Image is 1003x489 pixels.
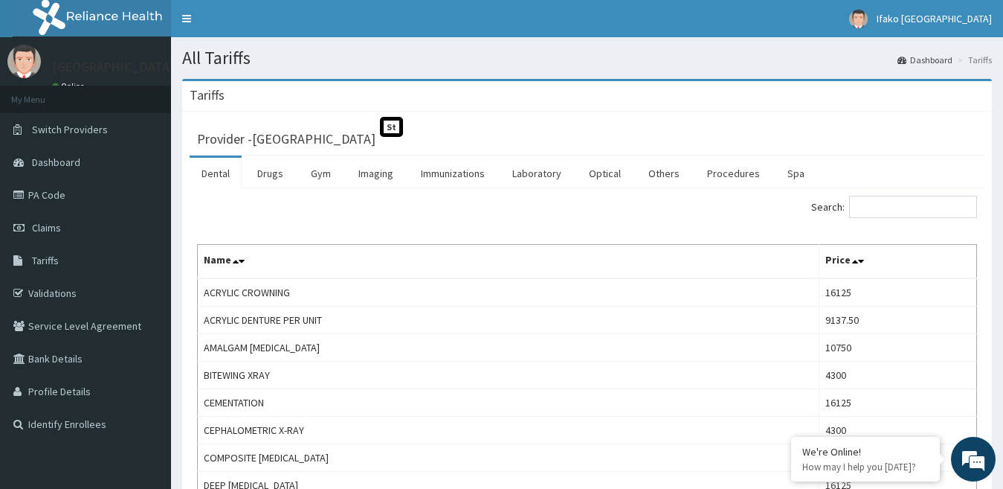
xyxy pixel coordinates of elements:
td: CEMENTATION [198,389,819,417]
a: Dental [190,158,242,189]
span: Ifako [GEOGRAPHIC_DATA] [877,12,992,25]
td: 9137.50 [819,307,976,334]
a: Optical [577,158,633,189]
div: We're Online! [802,445,929,458]
td: CEPHALOMETRIC X-RAY [198,417,819,444]
td: ACRYLIC CROWNING [198,278,819,307]
a: Imaging [346,158,405,189]
span: St [380,117,403,137]
td: 4300 [819,362,976,389]
p: [GEOGRAPHIC_DATA] [52,60,175,74]
li: Tariffs [954,54,992,66]
td: 16125 [819,389,976,417]
td: AMALGAM [MEDICAL_DATA] [198,334,819,362]
th: Name [198,245,819,279]
input: Search: [849,196,977,218]
a: Drugs [245,158,295,189]
span: Dashboard [32,156,80,169]
td: COMPOSITE [MEDICAL_DATA] [198,444,819,472]
a: Spa [775,158,816,189]
h1: All Tariffs [182,48,992,68]
h3: Tariffs [190,89,225,102]
p: How may I help you today? [802,461,929,473]
td: ACRYLIC DENTURE PER UNIT [198,307,819,334]
a: Dashboard [897,54,952,66]
img: User Image [7,45,41,78]
span: Switch Providers [32,123,108,136]
td: 4300 [819,417,976,444]
a: Online [52,81,88,92]
td: 10750 [819,334,976,362]
label: Search: [811,196,977,218]
span: Tariffs [32,254,59,267]
a: Others [636,158,691,189]
img: User Image [849,10,868,28]
h3: Provider - [GEOGRAPHIC_DATA] [197,132,375,146]
a: Laboratory [500,158,573,189]
a: Gym [299,158,343,189]
a: Immunizations [409,158,497,189]
td: BITEWING XRAY [198,362,819,389]
th: Price [819,245,976,279]
span: Claims [32,221,61,234]
td: 16125 [819,278,976,307]
a: Procedures [695,158,772,189]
